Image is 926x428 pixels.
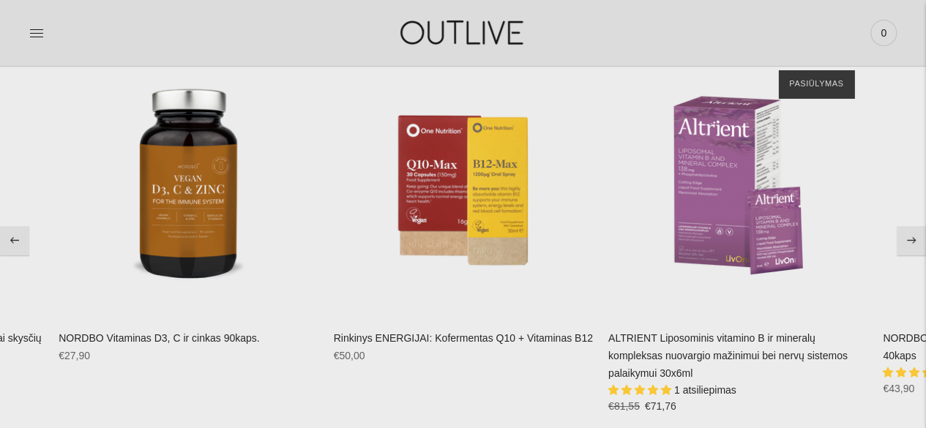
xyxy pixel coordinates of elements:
[608,400,640,412] s: €81,55
[608,56,868,315] a: ALTRIENT Liposominis vitamino B ir mineralų kompleksas nuovargio mažinimui bei nervų sistemos pal...
[334,332,593,344] a: Rinkinys ENERGIJAI: Kofermentas Q10 + Vitaminas B12
[674,384,736,396] span: 1 atsiliepimas
[608,384,674,396] span: 5.00 stars
[897,226,926,255] button: Move to next carousel slide
[59,350,90,361] span: €27,90
[873,23,894,43] span: 0
[334,56,594,315] a: Rinkinys ENERGIJAI: Kofermentas Q10 + Vitaminas B12
[883,383,914,394] span: €43,90
[334,350,365,361] span: €50,00
[608,332,848,379] a: ALTRIENT Liposominis vitamino B ir mineralų kompleksas nuovargio mažinimui bei nervų sistemos pal...
[870,17,897,49] a: 0
[645,400,676,412] span: €71,76
[372,7,555,58] img: OUTLIVE
[59,56,318,315] a: NORDBO Vitaminas D3, C ir cinkas 90kaps.
[59,332,259,344] a: NORDBO Vitaminas D3, C ir cinkas 90kaps.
